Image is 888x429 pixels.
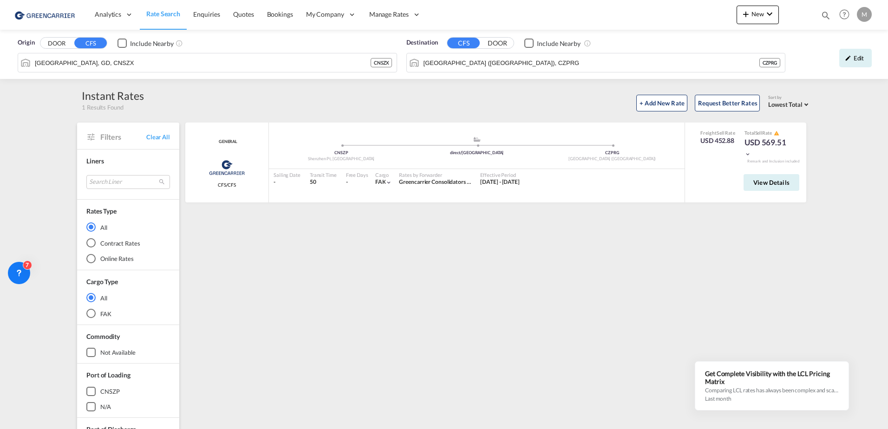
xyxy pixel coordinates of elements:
[346,178,348,186] div: -
[544,156,680,162] div: [GEOGRAPHIC_DATA] ([GEOGRAPHIC_DATA])
[399,178,471,186] div: Greencarrier Consolidators (Czech Republic)
[233,10,254,18] span: Quotes
[274,156,409,162] div: Shenzhen Pt, [GEOGRAPHIC_DATA]
[86,293,170,302] md-radio-button: All
[584,39,591,47] md-icon: Unchecked: Ignores neighbouring ports when fetching rates.Checked : Includes neighbouring ports w...
[524,38,581,48] md-checkbox: Checkbox No Ink
[86,387,170,396] md-checkbox: CNSZP
[95,10,121,19] span: Analytics
[74,38,107,48] button: CFS
[821,10,831,20] md-icon: icon-magnify
[836,6,857,23] div: Help
[857,7,872,22] div: M
[744,151,751,157] md-icon: icon-chevron-down
[306,10,344,19] span: My Company
[537,39,581,48] div: Include Nearby
[310,171,337,178] div: Transit Time
[310,178,337,186] div: 50
[86,332,120,340] span: Commodity
[100,387,120,396] div: CNSZP
[35,56,371,70] input: Search by Port
[146,133,170,141] span: Clear All
[636,95,687,111] button: + Add New Rate
[385,179,392,186] md-icon: icon-chevron-down
[100,132,146,142] span: Filters
[18,53,397,72] md-input-container: Shenzhen, GD, CNSZX
[447,38,480,48] button: CFS
[369,10,409,19] span: Manage Rates
[839,49,872,67] div: icon-pencilEdit
[480,178,520,185] span: [DATE] - [DATE]
[407,53,785,72] md-input-container: Prague (Praha), CZPRG
[740,10,775,18] span: New
[86,157,104,165] span: Liners
[40,38,73,49] button: DOOR
[346,171,368,178] div: Free Days
[86,254,170,263] md-radio-button: Online Rates
[717,130,725,136] span: Sell
[86,309,170,318] md-radio-button: FAK
[481,38,514,49] button: DOOR
[371,58,392,67] div: CNSZX
[744,174,799,191] button: View Details
[86,402,170,411] md-checkbox: N/A
[86,277,118,286] div: Cargo Type
[100,403,111,411] div: N/A
[740,159,806,164] div: Remark and Inclusion included
[86,371,131,379] span: Port of Loading
[480,178,520,186] div: 01 Sep 2025 - 30 Sep 2025
[755,130,763,136] span: Sell
[737,6,779,24] button: icon-plus 400-fgNewicon-chevron-down
[176,39,183,47] md-icon: Unchecked: Ignores neighbouring ports when fetching rates.Checked : Includes neighbouring ports w...
[744,137,791,159] div: USD 569.51
[774,130,779,136] md-icon: icon-alert
[218,182,236,188] span: CFS/CFS
[14,4,77,25] img: 757bc1808afe11efb73cddab9739634b.png
[86,238,170,247] md-radio-button: Contract Rates
[753,179,790,186] span: View Details
[274,178,300,186] div: -
[274,171,300,178] div: Sailing Date
[274,150,409,156] div: CNSZP
[100,348,136,357] div: not available
[82,103,124,111] span: 1 Results Found
[821,10,831,24] div: icon-magnify
[764,8,775,19] md-icon: icon-chevron-down
[744,130,791,137] div: Total Rate
[424,56,759,70] input: Search by Port
[375,178,386,185] span: FAK
[130,39,174,48] div: Include Nearby
[82,88,144,103] div: Instant Rates
[773,130,779,136] button: icon-alert
[845,55,851,61] md-icon: icon-pencil
[206,156,248,179] img: Greencarrier Consolidators
[193,10,220,18] span: Enquiries
[216,139,237,145] div: Contract / Rate Agreement / Tariff / Spot Pricing Reference Number: GENERAL
[267,10,293,18] span: Bookings
[768,101,803,108] span: Lowest Total
[471,137,483,142] md-icon: assets/icons/custom/ship-fill.svg
[18,38,34,47] span: Origin
[146,10,180,18] span: Rate Search
[406,38,438,47] span: Destination
[700,130,735,136] div: Freight Rate
[399,171,471,178] div: Rates by Forwarder
[86,222,170,232] md-radio-button: All
[700,136,735,145] div: USD 452.88
[759,58,781,67] div: CZPRG
[768,98,811,109] md-select: Select: Lowest Total
[409,150,545,156] div: direct/[GEOGRAPHIC_DATA]
[768,95,811,101] div: Sort by
[399,178,528,185] span: Greencarrier Consolidators ([GEOGRAPHIC_DATA])
[86,207,117,216] div: Rates Type
[375,171,392,178] div: Cargo
[118,38,174,48] md-checkbox: Checkbox No Ink
[836,6,852,22] span: Help
[695,95,760,111] button: Request Better Rates
[216,139,237,145] span: GENERAL
[740,8,751,19] md-icon: icon-plus 400-fg
[544,150,680,156] div: CZPRG
[480,171,520,178] div: Effective Period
